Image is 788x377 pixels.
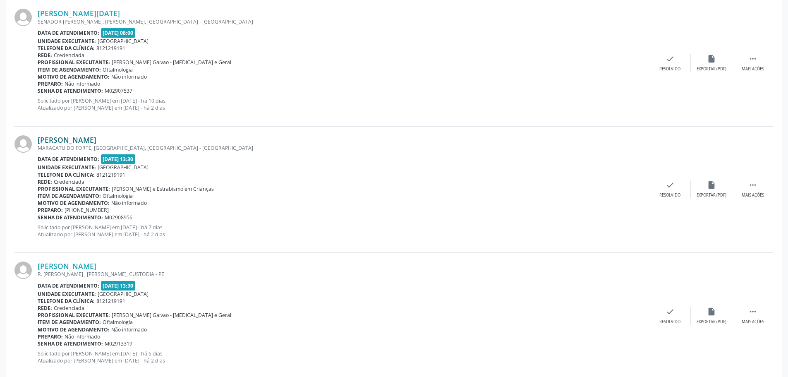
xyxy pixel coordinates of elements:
b: Unidade executante: [38,164,96,171]
span: [PERSON_NAME] Galvao - [MEDICAL_DATA] e Geral [112,312,231,319]
b: Motivo de agendamento: [38,199,110,207]
div: SENADOR [PERSON_NAME], [PERSON_NAME], [GEOGRAPHIC_DATA] - [GEOGRAPHIC_DATA] [38,18,649,25]
span: Oftalmologia [103,66,133,73]
i:  [748,180,757,190]
div: R. [PERSON_NAME] , [PERSON_NAME], CUSTODIA - PE [38,271,649,278]
span: Não informado [111,326,147,333]
img: img [14,9,32,26]
div: Mais ações [742,192,764,198]
span: [GEOGRAPHIC_DATA] [98,38,148,45]
div: MARACATU DO FORTE, [GEOGRAPHIC_DATA], [GEOGRAPHIC_DATA] - [GEOGRAPHIC_DATA] [38,144,649,151]
span: [PHONE_NUMBER] [65,207,109,214]
span: [DATE] 13:30 [101,154,136,164]
i: check [666,54,675,63]
span: [DATE] 13:30 [101,281,136,291]
span: Não informado [111,73,147,80]
b: Preparo: [38,207,63,214]
b: Rede: [38,178,52,185]
i: insert_drive_file [707,180,716,190]
b: Telefone da clínica: [38,171,95,178]
div: Exportar (PDF) [697,66,726,72]
span: 8121219191 [96,45,125,52]
span: [PERSON_NAME] Galvao - [MEDICAL_DATA] e Geral [112,59,231,66]
span: Oftalmologia [103,319,133,326]
b: Motivo de agendamento: [38,326,110,333]
b: Item de agendamento: [38,192,101,199]
p: Solicitado por [PERSON_NAME] em [DATE] - há 10 dias Atualizado por [PERSON_NAME] em [DATE] - há 2... [38,97,649,111]
span: [GEOGRAPHIC_DATA] [98,164,148,171]
b: Senha de atendimento: [38,340,103,347]
b: Unidade executante: [38,291,96,298]
b: Preparo: [38,80,63,87]
div: Resolvido [659,319,680,325]
b: Senha de atendimento: [38,214,103,221]
i:  [748,54,757,63]
div: Exportar (PDF) [697,192,726,198]
i: insert_drive_file [707,54,716,63]
span: Credenciada [54,305,84,312]
b: Data de atendimento: [38,282,99,289]
img: img [14,262,32,279]
div: Resolvido [659,192,680,198]
span: [GEOGRAPHIC_DATA] [98,291,148,298]
p: Solicitado por [PERSON_NAME] em [DATE] - há 7 dias Atualizado por [PERSON_NAME] em [DATE] - há 2 ... [38,224,649,238]
b: Data de atendimento: [38,156,99,163]
span: [PERSON_NAME] e Estrabismo em Crianças [112,185,214,192]
a: [PERSON_NAME] [38,262,96,271]
b: Profissional executante: [38,312,110,319]
div: Mais ações [742,66,764,72]
b: Telefone da clínica: [38,298,95,305]
span: Não informado [111,199,147,207]
i: insert_drive_file [707,307,716,316]
span: M02908956 [105,214,132,221]
a: [PERSON_NAME] [38,135,96,144]
span: M02907537 [105,87,132,94]
span: Não informado [65,80,100,87]
b: Data de atendimento: [38,29,99,36]
span: Oftalmologia [103,192,133,199]
span: Credenciada [54,178,84,185]
b: Profissional executante: [38,185,110,192]
p: Solicitado por [PERSON_NAME] em [DATE] - há 6 dias Atualizado por [PERSON_NAME] em [DATE] - há 2 ... [38,350,649,364]
b: Item de agendamento: [38,66,101,73]
span: 8121219191 [96,298,125,305]
b: Item de agendamento: [38,319,101,326]
b: Preparo: [38,333,63,340]
b: Rede: [38,305,52,312]
span: 8121219191 [96,171,125,178]
b: Profissional executante: [38,59,110,66]
span: [DATE] 08:00 [101,28,136,38]
div: Exportar (PDF) [697,319,726,325]
img: img [14,135,32,153]
div: Resolvido [659,66,680,72]
b: Senha de atendimento: [38,87,103,94]
b: Telefone da clínica: [38,45,95,52]
a: [PERSON_NAME][DATE] [38,9,120,18]
b: Rede: [38,52,52,59]
span: M02913319 [105,340,132,347]
span: Não informado [65,333,100,340]
i: check [666,307,675,316]
i:  [748,307,757,316]
span: Credenciada [54,52,84,59]
div: Mais ações [742,319,764,325]
i: check [666,180,675,190]
b: Motivo de agendamento: [38,73,110,80]
b: Unidade executante: [38,38,96,45]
